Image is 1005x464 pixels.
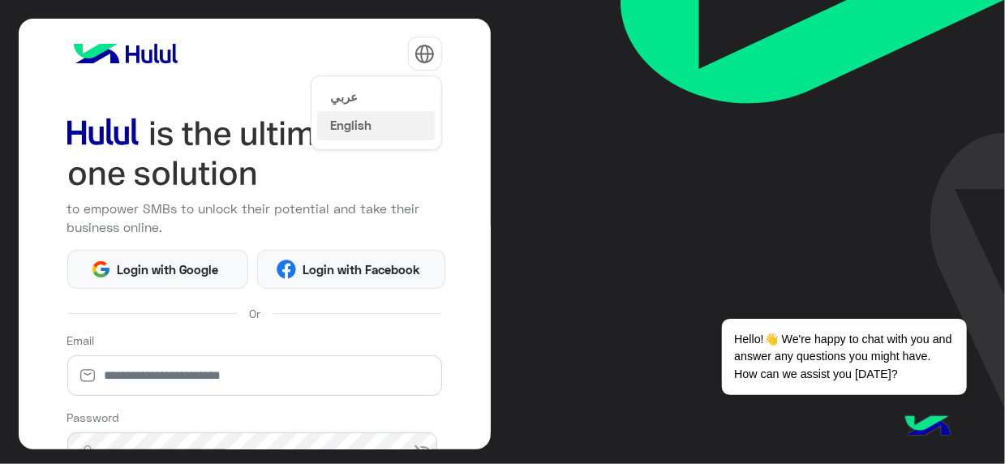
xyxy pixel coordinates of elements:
[67,445,108,461] img: lock
[67,332,95,349] label: Email
[257,250,445,289] button: Login with Facebook
[111,260,225,279] span: Login with Google
[67,200,442,238] p: to empower SMBs to unlock their potential and take their business online.
[67,250,249,289] button: Login with Google
[296,260,426,279] span: Login with Facebook
[317,111,435,140] button: English
[67,409,120,426] label: Password
[317,82,435,111] button: عربي
[900,399,956,456] img: hulul-logo.png
[67,367,108,384] img: email
[67,37,184,70] img: logo
[67,114,442,194] img: hululLoginTitle_EN.svg
[414,44,435,64] img: tab
[91,260,111,280] img: Google
[330,118,372,132] span: English
[249,305,260,322] span: Or
[330,89,358,104] span: عربي
[722,319,966,395] span: Hello!👋 We're happy to chat with you and answer any questions you might have. How can we assist y...
[277,260,297,280] img: Facebook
